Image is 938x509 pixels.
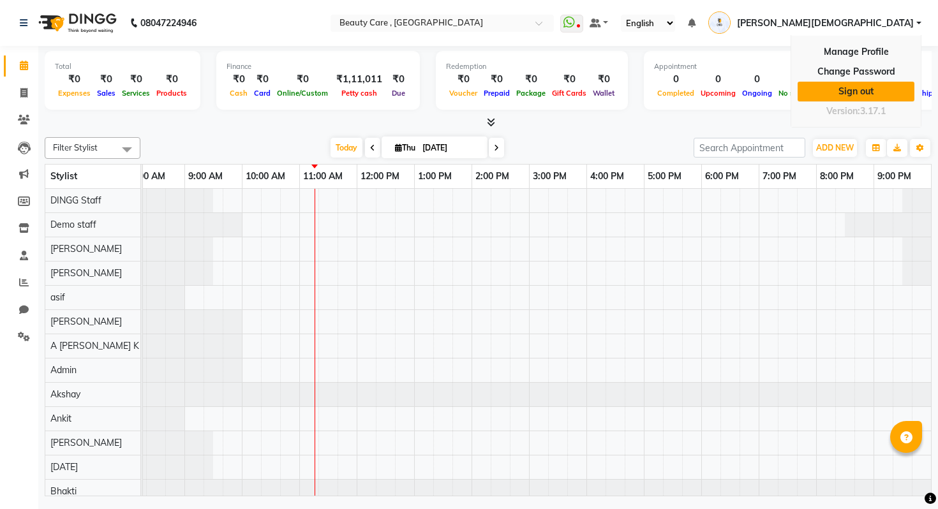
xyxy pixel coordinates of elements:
[53,142,98,152] span: Filter Stylist
[446,72,480,87] div: ₹0
[446,61,618,72] div: Redemption
[587,167,627,186] a: 4:00 PM
[153,72,190,87] div: ₹0
[798,102,914,121] div: Version:3.17.1
[697,89,739,98] span: Upcoming
[816,143,854,152] span: ADD NEW
[50,243,122,255] span: [PERSON_NAME]
[50,364,77,376] span: Admin
[798,82,914,101] a: Sign out
[480,72,513,87] div: ₹0
[50,485,77,497] span: Bhakti
[50,195,101,206] span: DINGG Staff
[472,167,512,186] a: 2:00 PM
[513,72,549,87] div: ₹0
[874,167,914,186] a: 9:00 PM
[590,72,618,87] div: ₹0
[50,340,139,351] span: A [PERSON_NAME] K
[227,89,251,98] span: Cash
[55,72,94,87] div: ₹0
[338,89,380,98] span: Petty cash
[590,89,618,98] span: Wallet
[739,72,775,87] div: 0
[140,5,197,41] b: 08047224946
[708,11,731,34] img: Ankit Jain
[119,89,153,98] span: Services
[357,167,403,186] a: 12:00 PM
[739,89,775,98] span: Ongoing
[694,138,805,158] input: Search Appointment
[737,17,914,30] span: [PERSON_NAME][DEMOGRAPHIC_DATA]
[697,72,739,87] div: 0
[251,72,274,87] div: ₹0
[128,167,168,186] a: 8:00 AM
[549,89,590,98] span: Gift Cards
[50,461,78,473] span: [DATE]
[50,291,65,303] span: asif
[549,72,590,87] div: ₹0
[331,72,387,87] div: ₹1,11,011
[33,5,120,41] img: logo
[50,219,96,230] span: Demo staff
[775,72,812,87] div: 0
[415,167,455,186] a: 1:00 PM
[817,167,857,186] a: 8:00 PM
[389,89,408,98] span: Due
[480,89,513,98] span: Prepaid
[119,72,153,87] div: ₹0
[798,62,914,82] a: Change Password
[644,167,685,186] a: 5:00 PM
[251,89,274,98] span: Card
[798,42,914,62] a: Manage Profile
[50,437,122,448] span: [PERSON_NAME]
[50,388,80,400] span: Akshay
[50,170,77,182] span: Stylist
[50,316,122,327] span: [PERSON_NAME]
[702,167,742,186] a: 6:00 PM
[530,167,570,186] a: 3:00 PM
[50,413,71,424] span: Ankit
[513,89,549,98] span: Package
[227,72,251,87] div: ₹0
[300,167,346,186] a: 11:00 AM
[446,89,480,98] span: Voucher
[55,89,94,98] span: Expenses
[759,167,800,186] a: 7:00 PM
[654,89,697,98] span: Completed
[55,61,190,72] div: Total
[331,138,362,158] span: Today
[775,89,812,98] span: No show
[654,61,812,72] div: Appointment
[387,72,410,87] div: ₹0
[50,267,122,279] span: [PERSON_NAME]
[153,89,190,98] span: Products
[274,72,331,87] div: ₹0
[94,89,119,98] span: Sales
[419,138,482,158] input: 2025-09-04
[274,89,331,98] span: Online/Custom
[813,139,857,157] button: ADD NEW
[392,143,419,152] span: Thu
[227,61,410,72] div: Finance
[654,72,697,87] div: 0
[242,167,288,186] a: 10:00 AM
[185,167,226,186] a: 9:00 AM
[94,72,119,87] div: ₹0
